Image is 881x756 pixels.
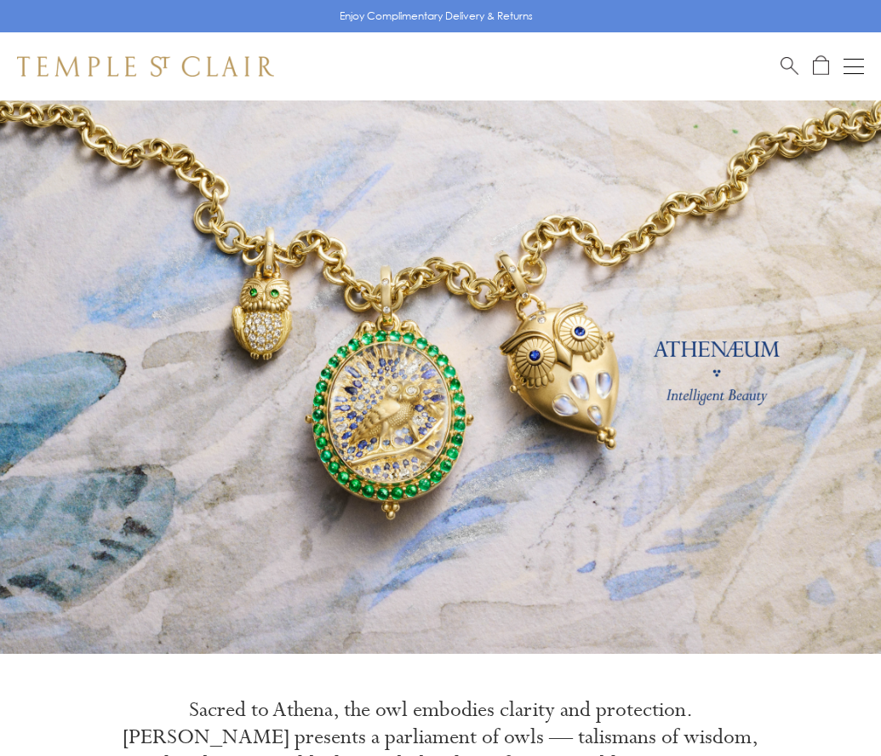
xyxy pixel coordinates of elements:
p: Enjoy Complimentary Delivery & Returns [340,8,533,25]
a: Search [781,55,798,77]
a: Open Shopping Bag [813,55,829,77]
img: Temple St. Clair [17,56,274,77]
button: Open navigation [844,56,864,77]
